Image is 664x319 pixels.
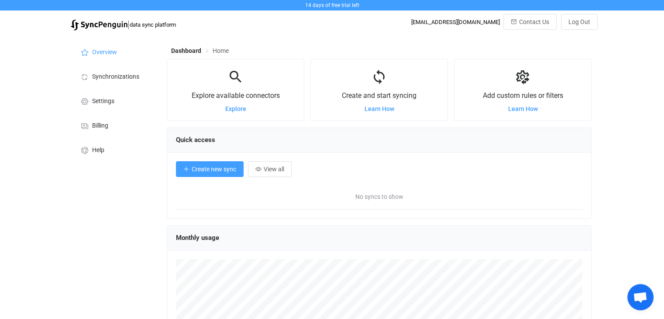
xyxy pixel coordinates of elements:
span: data sync platform [130,21,176,28]
span: Add custom rules or filters [482,91,563,100]
button: Log Out [561,14,598,30]
span: Explore available connectors [192,91,280,100]
a: |data sync platform [71,18,176,31]
span: Create and start syncing [342,91,416,100]
span: | [127,18,130,31]
a: Billing [71,113,158,137]
span: Settings [92,98,114,105]
a: Explore [225,105,246,112]
span: Monthly usage [176,234,219,242]
div: Breadcrumb [171,48,229,54]
span: Overview [92,49,117,56]
span: View all [264,166,284,173]
span: 14 days of free trial left [305,2,359,8]
span: Create new sync [192,166,236,173]
a: Settings [71,88,158,113]
div: [EMAIL_ADDRESS][DOMAIN_NAME] [411,19,500,25]
span: Help [92,147,104,154]
span: Home [213,47,229,54]
a: Learn How [365,105,394,112]
button: View all [248,161,292,177]
span: Contact Us [519,18,549,25]
a: Learn How [508,105,537,112]
a: Open chat [627,284,654,310]
a: Help [71,137,158,162]
button: Create new sync [176,161,244,177]
a: Overview [71,39,158,64]
a: Synchronizations [71,64,158,88]
span: Log Out [568,18,590,25]
span: No syncs to show [278,184,481,210]
span: Quick access [176,136,215,144]
button: Contact Us [503,14,557,30]
img: syncpenguin.svg [71,20,127,31]
span: Billing [92,122,108,129]
span: Synchronizations [92,73,139,80]
span: Dashboard [171,47,201,54]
